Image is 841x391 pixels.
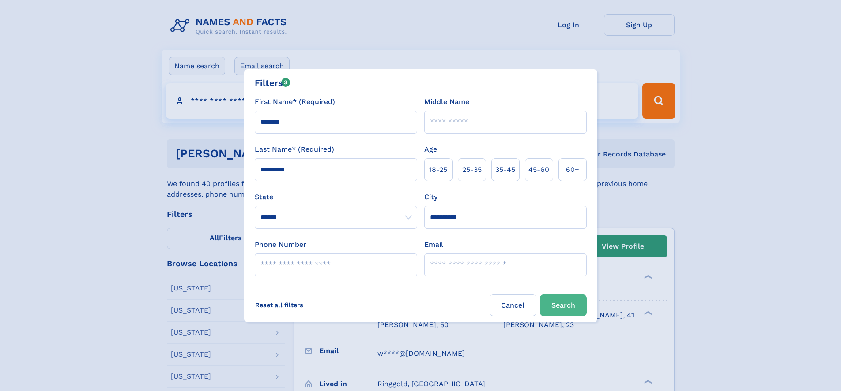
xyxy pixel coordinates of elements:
label: Email [424,239,443,250]
label: Phone Number [255,239,306,250]
label: Age [424,144,437,155]
button: Search [540,294,587,316]
label: Cancel [490,294,536,316]
div: Filters [255,76,290,89]
span: 35‑45 [495,164,515,175]
label: First Name* (Required) [255,97,335,107]
label: State [255,192,417,202]
label: Reset all filters [249,294,309,316]
span: 18‑25 [429,164,447,175]
span: 60+ [566,164,579,175]
span: 25‑35 [462,164,482,175]
label: Middle Name [424,97,469,107]
label: City [424,192,437,202]
span: 45‑60 [528,164,549,175]
label: Last Name* (Required) [255,144,334,155]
